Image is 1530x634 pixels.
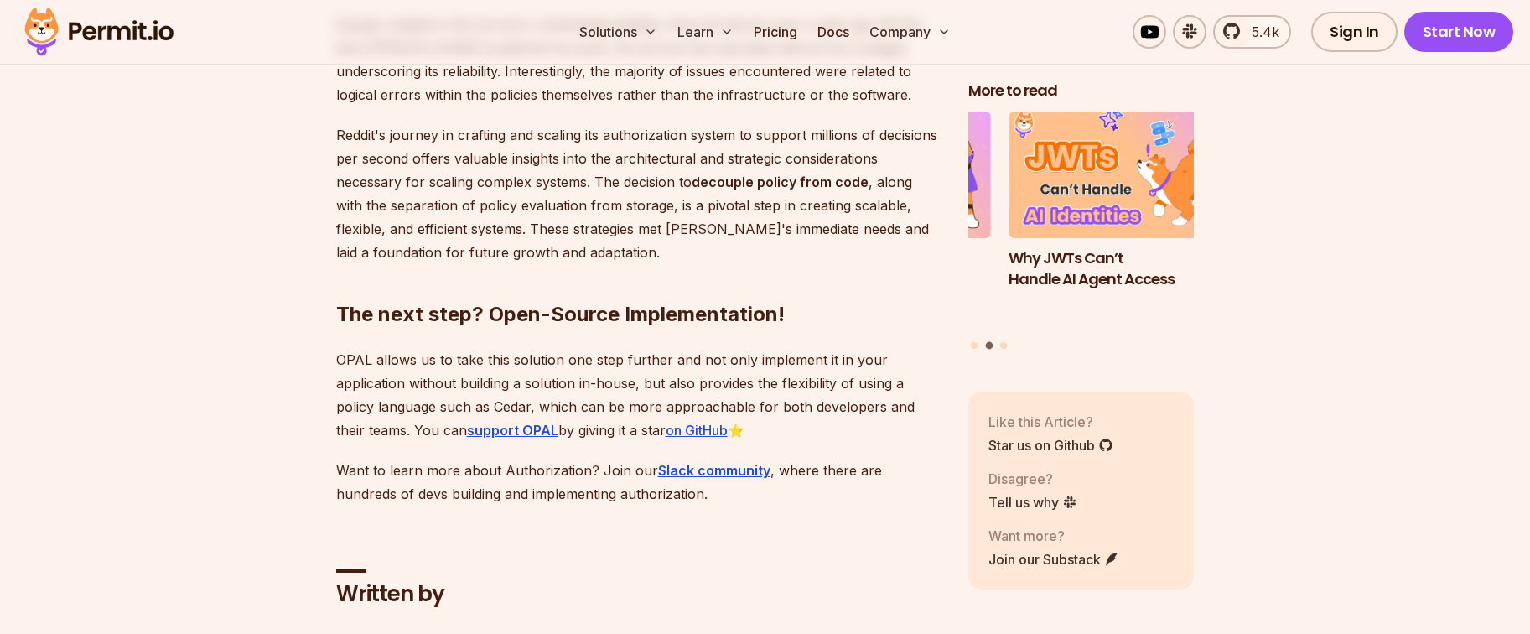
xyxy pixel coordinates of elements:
img: Why JWTs Can’t Handle AI Agent Access [1009,112,1235,239]
div: Posts [968,112,1195,352]
img: Permit logo [17,3,181,60]
button: Go to slide 1 [971,342,978,349]
p: OPAL allows us to take this solution one step further and not only implement it in your applicati... [336,348,941,442]
a: on GitHub [666,422,728,439]
p: Want more? [988,526,1119,546]
li: 1 of 3 [765,112,991,332]
a: Docs [811,15,856,49]
h2: The next step? Open-Source Implementation! [336,234,941,328]
h3: Why JWTs Can’t Handle AI Agent Access [1009,248,1235,290]
p: Reddit's journey in crafting and scaling its authorization system to support millions of decision... [336,123,941,264]
li: 2 of 3 [1009,112,1235,332]
a: Why JWTs Can’t Handle AI Agent AccessWhy JWTs Can’t Handle AI Agent Access [1009,112,1235,332]
h3: The Ultimate Guide to MCP Auth: Identity, Consent, and Agent Security [765,248,991,310]
span: 5.4k [1242,22,1279,42]
a: Join our Substack [988,549,1119,569]
button: Company [863,15,957,49]
a: 5.4k [1213,15,1291,49]
a: Star us on Github [988,435,1113,455]
strong: decouple policy from code [692,174,869,190]
h2: More to read [968,81,1195,101]
button: Go to slide 2 [985,342,993,350]
p: Like this Article? [988,412,1113,432]
a: Slack community [658,462,770,479]
a: support OPAL [467,422,558,439]
a: Sign In [1311,12,1398,52]
button: Solutions [573,15,664,49]
button: Go to slide 3 [1000,342,1007,349]
a: Tell us why [988,492,1077,512]
h2: Written by [336,579,941,610]
p: Disagree? [988,469,1077,489]
a: Pricing [747,15,804,49]
button: Learn [671,15,740,49]
p: Want to learn more about Authorization? Join our , where there are hundreds of devs building and ... [336,459,941,506]
a: Start Now [1404,12,1514,52]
